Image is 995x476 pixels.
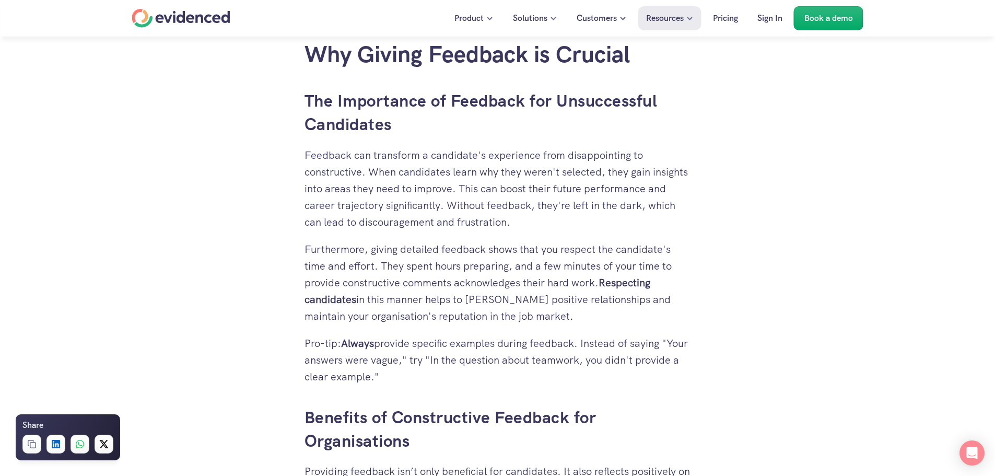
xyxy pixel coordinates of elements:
p: Customers [577,11,617,25]
p: Sign In [757,11,782,25]
p: Product [454,11,484,25]
p: Book a demo [804,11,853,25]
p: Feedback can transform a candidate's experience from disappointing to constructive. When candidat... [305,147,691,230]
strong: Always [341,336,374,350]
a: Pricing [705,6,746,30]
h3: The Importance of Feedback for Unsuccessful Candidates [305,89,691,136]
p: Furthermore, giving detailed feedback shows that you respect the candidate's time and effort. The... [305,241,691,324]
strong: Respecting candidates [305,276,653,306]
p: Resources [646,11,684,25]
p: Pricing [713,11,738,25]
h3: Benefits of Constructive Feedback for Organisations [305,406,691,453]
a: Home [132,9,230,28]
p: Pro-tip: provide specific examples during feedback. Instead of saying "Your answers were vague," ... [305,335,691,385]
a: Book a demo [794,6,863,30]
p: Solutions [513,11,547,25]
a: Sign In [750,6,790,30]
div: Open Intercom Messenger [959,440,985,466]
h6: Share [22,419,43,432]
